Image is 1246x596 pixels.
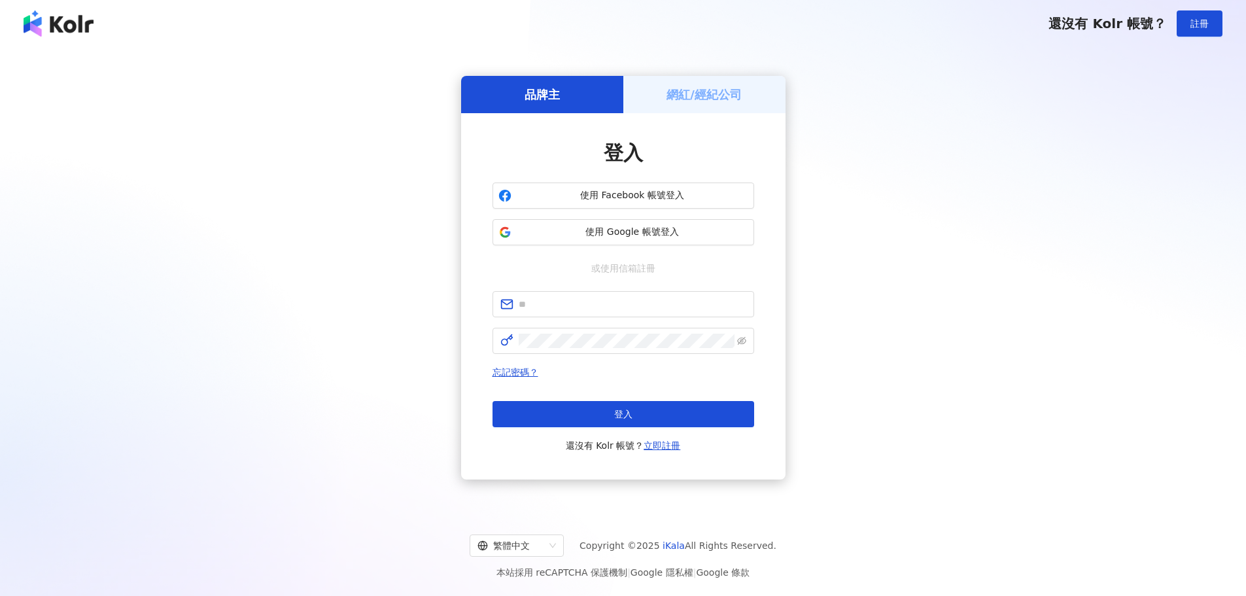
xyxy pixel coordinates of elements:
[663,540,685,551] a: iKala
[477,535,544,556] div: 繁體中文
[696,567,750,578] a: Google 條款
[493,219,754,245] button: 使用 Google 帳號登入
[1190,18,1209,29] span: 註冊
[614,409,632,419] span: 登入
[1177,10,1222,37] button: 註冊
[24,10,94,37] img: logo
[525,86,560,103] h5: 品牌主
[737,336,746,345] span: eye-invisible
[582,261,665,275] span: 或使用信箱註冊
[666,86,742,103] h5: 網紅/經紀公司
[693,567,697,578] span: |
[493,183,754,209] button: 使用 Facebook 帳號登入
[580,538,776,553] span: Copyright © 2025 All Rights Reserved.
[493,401,754,427] button: 登入
[496,565,750,580] span: 本站採用 reCAPTCHA 保護機制
[644,440,680,451] a: 立即註冊
[631,567,693,578] a: Google 隱私權
[517,189,748,202] span: 使用 Facebook 帳號登入
[1048,16,1166,31] span: 還沒有 Kolr 帳號？
[517,226,748,239] span: 使用 Google 帳號登入
[566,438,681,453] span: 還沒有 Kolr 帳號？
[604,141,643,164] span: 登入
[493,367,538,377] a: 忘記密碼？
[627,567,631,578] span: |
